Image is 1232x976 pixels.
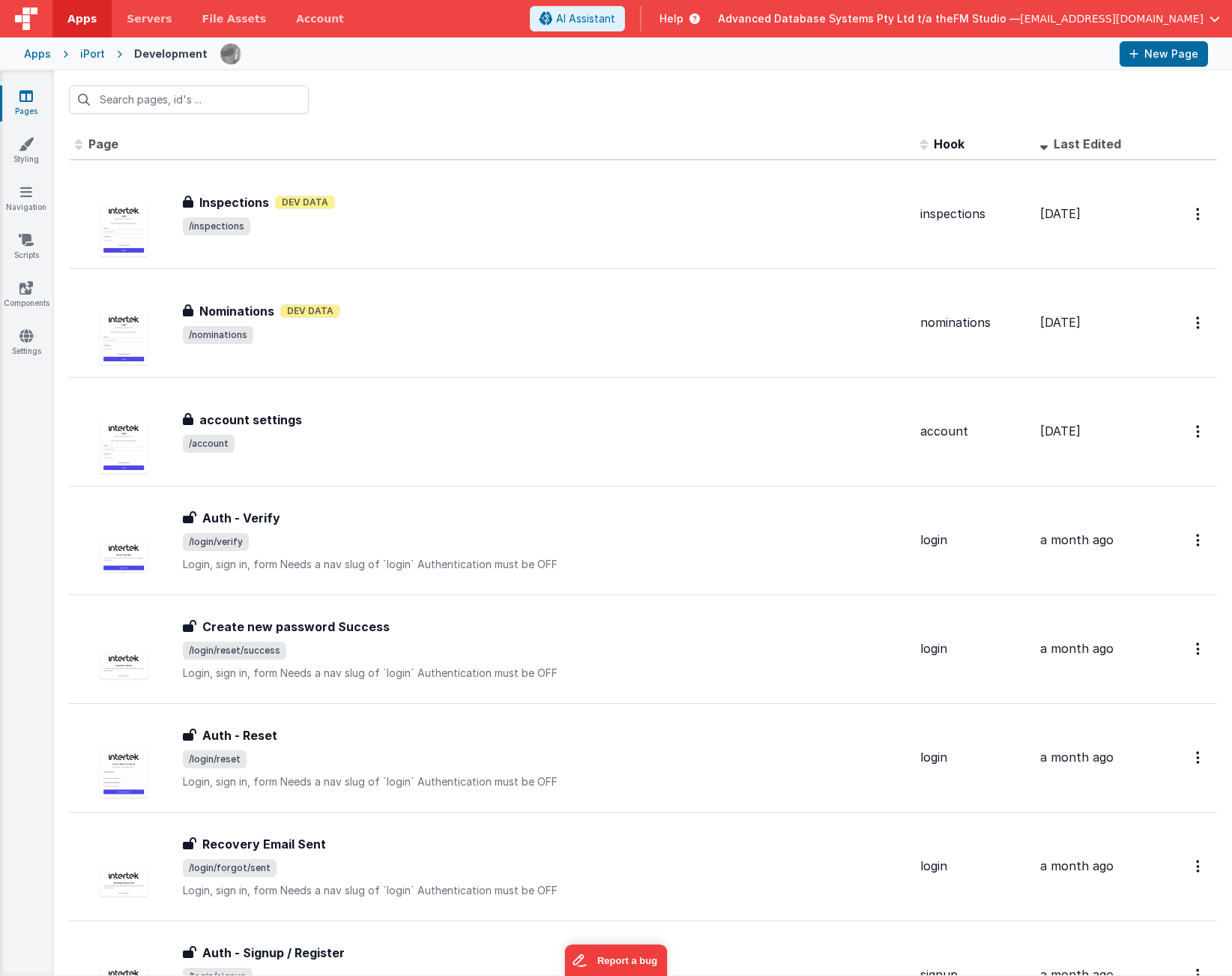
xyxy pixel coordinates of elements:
[718,11,1220,26] button: Advanced Database Systems Pty Ltd t/a theFM Studio — [EMAIL_ADDRESS][DOMAIN_NAME]
[69,85,309,114] input: Search pages, id's ...
[934,136,964,151] span: Hook
[1187,416,1211,447] button: Options
[183,435,235,453] span: /account
[920,314,1028,331] div: nominations
[24,46,51,61] div: Apps
[920,858,1028,875] div: login
[1040,641,1114,656] span: a month ago
[1020,11,1204,26] span: [EMAIL_ADDRESS][DOMAIN_NAME]
[565,945,668,976] iframe: Marker.io feedback button
[920,423,1028,440] div: account
[202,618,390,636] h3: Create new password Success
[220,43,241,64] img: 51bd7b176fb848012b2e1c8b642a23b7
[1187,633,1211,664] button: Options
[1054,136,1121,151] span: Last Edited
[183,557,908,572] p: Login, sign in, form Needs a nav slug of `login` Authentication must be OFF
[920,749,1028,766] div: login
[1187,307,1211,338] button: Options
[202,944,345,962] h3: Auth - Signup / Register
[920,531,1028,549] div: login
[280,304,340,318] span: Dev Data
[202,11,267,26] span: File Assets
[88,136,118,151] span: Page
[183,326,253,344] span: /nominations
[183,859,277,877] span: /login/forgot/sent
[920,640,1028,657] div: login
[202,726,277,744] h3: Auth - Reset
[134,46,208,61] div: Development
[199,411,302,429] h3: account settings
[183,533,249,551] span: /login/verify
[183,666,908,681] p: Login, sign in, form Needs a nav slug of `login` Authentication must be OFF
[718,11,1020,26] span: Advanced Database Systems Pty Ltd t/a theFM Studio —
[1187,525,1211,555] button: Options
[1187,199,1211,229] button: Options
[556,11,615,26] span: AI Assistant
[1187,851,1211,882] button: Options
[183,217,250,235] span: /inspections
[1040,532,1114,547] span: a month ago
[1040,424,1081,439] span: [DATE]
[183,883,908,898] p: Login, sign in, form Needs a nav slug of `login` Authentication must be OFF
[202,509,280,527] h3: Auth - Verify
[530,6,625,31] button: AI Assistant
[67,11,97,26] span: Apps
[659,11,683,26] span: Help
[1120,41,1208,67] button: New Page
[1040,858,1114,873] span: a month ago
[202,835,326,853] h3: Recovery Email Sent
[183,750,247,768] span: /login/reset
[199,302,274,320] h3: Nominations
[920,205,1028,223] div: inspections
[1040,206,1081,221] span: [DATE]
[275,196,335,209] span: Dev Data
[1187,742,1211,773] button: Options
[199,193,269,211] h3: Inspections
[1040,315,1081,330] span: [DATE]
[183,774,908,789] p: Login, sign in, form Needs a nav slug of `login` Authentication must be OFF
[127,11,172,26] span: Servers
[80,46,105,61] div: iPort
[1040,750,1114,765] span: a month ago
[183,642,286,660] span: /login/reset/success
